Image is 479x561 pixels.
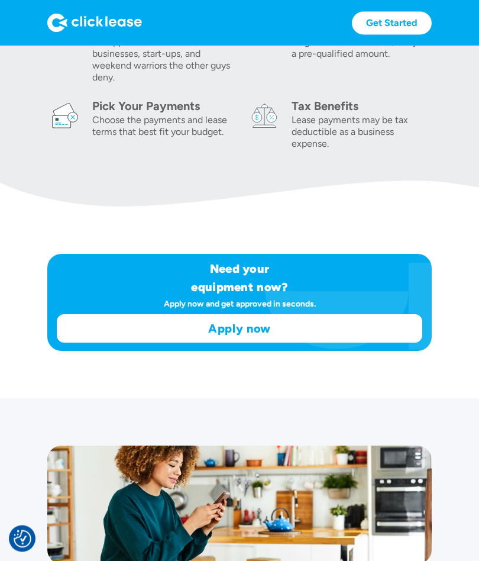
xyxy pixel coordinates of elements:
div: We approve the small businesses, start-ups, and weekend warriors the other guys deny. [92,37,232,84]
img: Revisit consent button [14,530,31,548]
img: Logo [47,14,142,33]
div: Apply now and get approved in seconds. [121,299,358,310]
img: card icon [47,98,83,134]
a: Get Started [352,12,432,35]
div: Pick Your Payments [92,98,232,115]
div: Choose the payments and lease terms that best fit your budget. [92,115,232,138]
a: Apply now [57,315,422,343]
div: Lease payments may be tax deductible as a business expense. [292,115,432,150]
div: As good as cash in hand, not just a pre-qualified amount. [292,37,432,60]
div: Tax Benefits [292,98,432,115]
img: tax icon [247,98,282,134]
button: Consent Preferences [14,530,31,548]
h1: equipment now? [121,281,358,295]
h1: Need your [121,263,358,276]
